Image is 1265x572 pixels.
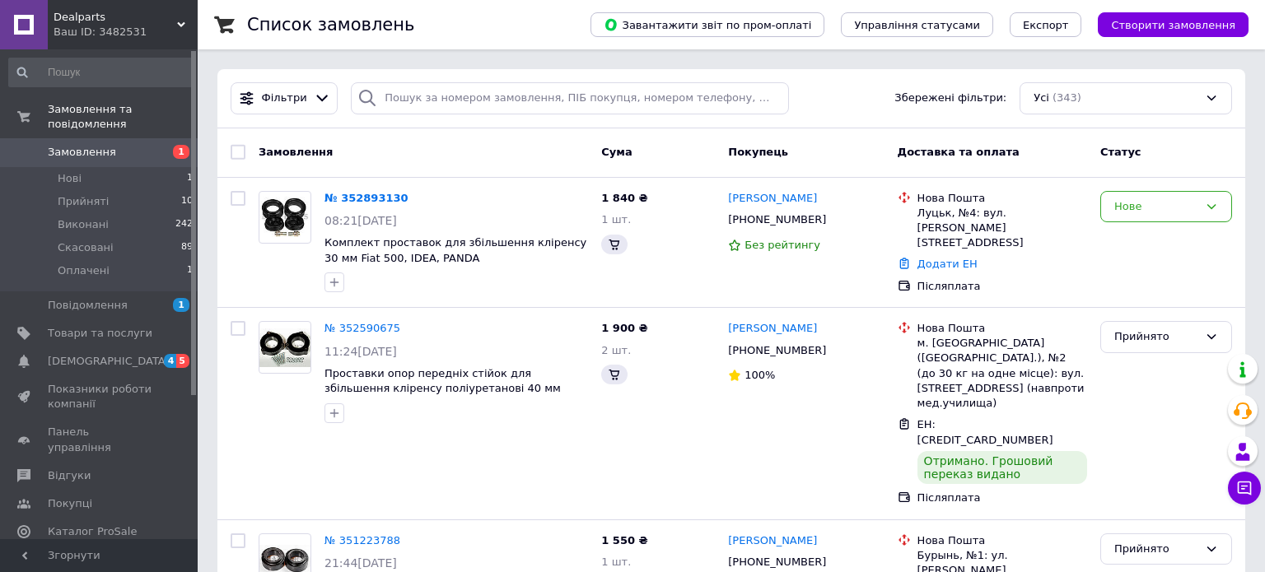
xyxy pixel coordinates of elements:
span: Завантажити звіт по пром-оплаті [604,17,811,32]
span: 100% [745,369,775,381]
div: Нова Пошта [917,533,1087,548]
span: Відгуки [48,468,91,483]
div: [PHONE_NUMBER] [725,340,829,361]
span: 4 [164,354,177,368]
span: 1 840 ₴ [601,192,647,204]
span: 1 900 ₴ [601,322,647,334]
a: Фото товару [259,321,311,374]
h1: Список замовлень [247,15,414,35]
a: Фото товару [259,191,311,244]
input: Пошук за номером замовлення, ПІБ покупця, номером телефону, Email, номером накладної [351,82,789,114]
button: Експорт [1010,12,1082,37]
span: Замовлення [48,145,116,160]
span: Покупці [48,496,92,511]
span: Оплачені [58,263,110,278]
span: Збережені фільтри: [894,91,1006,106]
span: Показники роботи компанії [48,382,152,412]
span: 1 [173,145,189,159]
a: [PERSON_NAME] [728,321,817,337]
span: Доставка та оплата [898,146,1020,158]
span: 2 шт. [601,344,631,356]
span: Фільтри [262,91,307,106]
span: (343) [1053,91,1081,104]
span: 21:44[DATE] [324,556,397,570]
div: Нова Пошта [917,321,1087,336]
span: Управління статусами [854,19,980,31]
span: ЕН: [CREDIT_CARD_NUMBER] [917,418,1053,446]
div: Отримано. Грошовий переказ видано [917,451,1087,484]
a: Створити замовлення [1081,18,1249,30]
a: Додати ЕН [917,258,978,270]
button: Чат з покупцем [1228,472,1261,505]
a: № 351223788 [324,534,400,546]
button: Завантажити звіт по пром-оплаті [590,12,824,37]
span: Без рейтингу [745,239,820,251]
span: Усі [1034,91,1049,106]
span: 242 [175,217,193,232]
span: Покупець [728,146,788,158]
div: Прийнято [1114,328,1198,346]
button: Управління статусами [841,12,993,37]
span: 11:24[DATE] [324,345,397,358]
button: Створити замовлення [1098,12,1249,37]
span: Нові [58,171,82,186]
span: Повідомлення [48,298,128,313]
img: Фото товару [259,328,310,367]
span: Створити замовлення [1111,19,1235,31]
span: 1 550 ₴ [601,534,647,546]
img: Фото товару [259,197,310,238]
span: 1 [187,263,193,278]
span: 1 шт. [601,213,631,226]
span: 89 [181,240,193,255]
a: Комплект проставок для збільшення кліренсу 30 мм Fiat 500, IDEA, PANDA [324,236,586,264]
div: [PHONE_NUMBER] [725,209,829,230]
a: Проставки опор передніх стійок для збільшення кліренсу поліуретанові 40 мм Volkswagen JETTA GOLF ... [324,367,562,426]
div: Післяплата [917,491,1087,505]
span: Експорт [1023,19,1069,31]
span: Панель управління [48,425,152,454]
div: Луцьк, №4: вул. [PERSON_NAME][STREET_ADDRESS] [917,206,1087,251]
div: м. [GEOGRAPHIC_DATA] ([GEOGRAPHIC_DATA].), №2 (до 30 кг на одне місце): вул. [STREET_ADDRESS] (на... [917,336,1087,411]
span: 1 шт. [601,556,631,568]
span: Замовлення та повідомлення [48,102,198,132]
span: Прийняті [58,194,109,209]
span: Dealparts [54,10,177,25]
a: [PERSON_NAME] [728,191,817,207]
a: № 352893130 [324,192,408,204]
span: 1 [173,298,189,312]
span: Замовлення [259,146,333,158]
span: Каталог ProSale [48,524,137,539]
span: 10 [181,194,193,209]
span: Cума [601,146,632,158]
span: Товари та послуги [48,326,152,341]
span: 5 [176,354,189,368]
div: Нова Пошта [917,191,1087,206]
span: [DEMOGRAPHIC_DATA] [48,354,170,369]
span: Виконані [58,217,109,232]
a: № 352590675 [324,322,400,334]
span: Скасовані [58,240,114,255]
span: Статус [1100,146,1141,158]
input: Пошук [8,58,194,87]
span: 1 [187,171,193,186]
div: Прийнято [1114,541,1198,558]
a: [PERSON_NAME] [728,533,817,549]
div: Післяплата [917,279,1087,294]
div: Нове [1114,198,1198,216]
div: Ваш ID: 3482531 [54,25,198,40]
span: 08:21[DATE] [324,214,397,227]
